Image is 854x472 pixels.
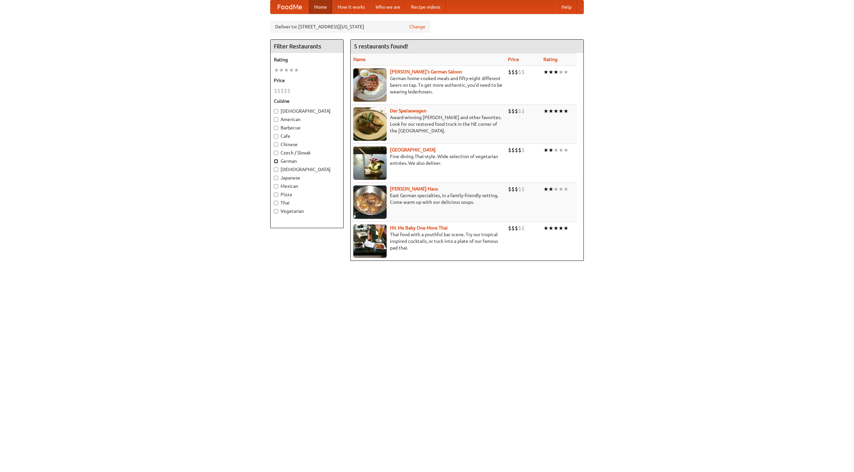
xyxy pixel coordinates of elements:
input: Chinese [274,142,278,147]
label: Mexican [274,183,340,189]
label: Japanese [274,174,340,181]
a: [GEOGRAPHIC_DATA] [390,147,436,152]
li: $ [281,87,284,94]
h5: Cuisine [274,98,340,104]
input: Pizza [274,192,278,197]
li: ★ [279,66,284,74]
img: esthers.jpg [353,68,387,102]
ng-pluralize: 5 restaurants found! [354,43,408,49]
li: ★ [548,107,553,115]
li: ★ [284,66,289,74]
label: American [274,116,340,123]
li: $ [521,107,525,115]
a: [PERSON_NAME] Haus [390,186,438,191]
li: $ [508,185,511,193]
p: German home-cooked meals and fifty-eight different beers on tap. To get more authentic, you'd nee... [353,75,503,95]
li: ★ [543,146,548,154]
label: Pizza [274,191,340,198]
li: ★ [548,146,553,154]
li: $ [521,68,525,76]
li: $ [518,146,521,154]
label: Barbecue [274,124,340,131]
li: $ [508,224,511,232]
li: $ [511,146,515,154]
h5: Price [274,77,340,84]
li: ★ [543,224,548,232]
li: $ [511,68,515,76]
input: Vegetarian [274,209,278,213]
label: Thai [274,199,340,206]
a: FoodMe [271,0,309,14]
li: $ [284,87,287,94]
li: $ [508,107,511,115]
li: ★ [558,68,563,76]
a: [PERSON_NAME]'s German Saloon [390,69,462,74]
li: ★ [563,146,568,154]
input: [DEMOGRAPHIC_DATA] [274,167,278,172]
a: How it works [332,0,370,14]
li: $ [511,185,515,193]
a: Recipe videos [406,0,446,14]
li: ★ [548,224,553,232]
input: Japanese [274,176,278,180]
li: ★ [543,107,548,115]
h4: Filter Restaurants [271,40,343,53]
a: Rating [543,57,557,62]
li: ★ [553,68,558,76]
input: American [274,117,278,122]
input: German [274,159,278,163]
input: Mexican [274,184,278,188]
li: $ [511,224,515,232]
label: Czech / Slovak [274,149,340,156]
a: Price [508,57,519,62]
li: ★ [548,68,553,76]
li: ★ [558,107,563,115]
b: Der Speisewagen [390,108,426,113]
li: ★ [553,107,558,115]
img: speisewagen.jpg [353,107,387,141]
li: $ [518,185,521,193]
li: ★ [563,185,568,193]
li: ★ [548,185,553,193]
h5: Rating [274,56,340,63]
p: East German specialties, in a family-friendly setting. Come warm up with our delicious soups. [353,192,503,205]
li: $ [511,107,515,115]
li: $ [515,185,518,193]
li: $ [277,87,281,94]
li: $ [518,224,521,232]
a: Name [353,57,366,62]
li: ★ [553,185,558,193]
li: ★ [558,224,563,232]
a: Change [409,23,425,30]
li: ★ [543,185,548,193]
p: Award-winning [PERSON_NAME] and other favorites. Look for our restored food truck in the NE corne... [353,114,503,134]
label: Chinese [274,141,340,148]
li: $ [515,107,518,115]
li: $ [521,146,525,154]
li: $ [274,87,277,94]
img: kohlhaus.jpg [353,185,387,219]
p: Thai food with a youthful bar scene. Try our tropical inspired cocktails, or tuck into a plate of... [353,231,503,251]
li: $ [515,224,518,232]
label: Cafe [274,133,340,139]
li: ★ [553,146,558,154]
input: Czech / Slovak [274,151,278,155]
div: Deliver to: [STREET_ADDRESS][US_STATE] [270,21,430,33]
li: ★ [563,68,568,76]
li: ★ [563,224,568,232]
label: [DEMOGRAPHIC_DATA] [274,166,340,173]
img: babythai.jpg [353,224,387,258]
li: $ [521,185,525,193]
input: Barbecue [274,126,278,130]
li: $ [515,146,518,154]
input: Thai [274,201,278,205]
a: Hit Me Baby One More Thai [390,225,448,230]
li: ★ [553,224,558,232]
li: $ [518,68,521,76]
li: $ [287,87,291,94]
input: [DEMOGRAPHIC_DATA] [274,109,278,113]
li: ★ [563,107,568,115]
